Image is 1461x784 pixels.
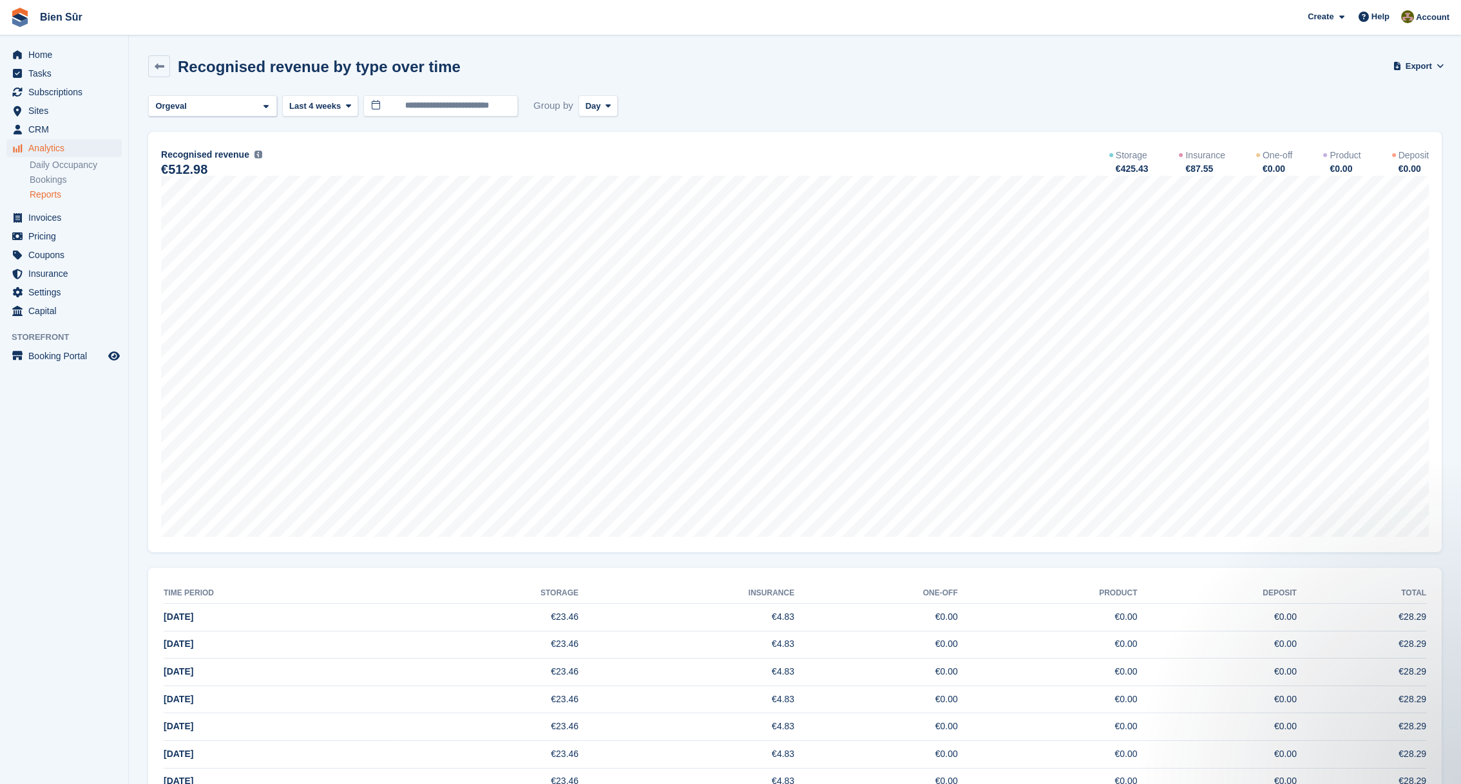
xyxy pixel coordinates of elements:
a: menu [6,246,122,264]
span: [DATE] [164,694,193,704]
span: Tasks [28,64,106,82]
span: Capital [28,302,106,320]
div: €0.00 [1261,162,1292,176]
div: Deposit [1399,149,1429,162]
th: Time period [164,583,399,604]
span: Group by [533,95,573,117]
td: €23.46 [399,686,578,713]
button: Day [578,95,618,117]
td: €0.00 [1137,686,1296,713]
span: Create [1308,10,1333,23]
div: €0.00 [1397,162,1429,176]
a: menu [6,283,122,301]
div: Orgeval [153,100,192,113]
td: €4.83 [578,631,794,658]
a: menu [6,139,122,157]
td: €0.00 [794,686,958,713]
td: €4.83 [578,658,794,686]
div: €87.55 [1184,162,1225,176]
a: menu [6,347,122,365]
div: One-off [1263,149,1292,162]
div: €512.98 [161,164,207,175]
span: Help [1371,10,1389,23]
td: €23.46 [399,658,578,686]
span: Account [1416,11,1449,24]
span: [DATE] [164,749,193,759]
td: €23.46 [399,631,578,658]
a: menu [6,46,122,64]
span: Pricing [28,227,106,245]
td: €28.29 [1297,604,1426,631]
img: icon-info-grey-7440780725fd019a000dd9b08b2336e03edf1995a4989e88bcd33f0948082b44.svg [254,151,262,158]
a: Bookings [30,174,122,186]
td: €0.00 [958,658,1138,686]
a: Reports [30,189,122,201]
span: Day [586,100,601,113]
div: Storage [1116,149,1147,162]
td: €0.00 [958,631,1138,658]
span: Booking Portal [28,347,106,365]
td: €4.83 [578,713,794,741]
a: menu [6,302,122,320]
img: stora-icon-8386f47178a22dfd0bd8f6a31ec36ba5ce8667c1dd55bd0f319d3a0aa187defe.svg [10,8,30,27]
th: Storage [399,583,578,604]
h2: Recognised revenue by type over time [178,58,461,75]
span: CRM [28,120,106,138]
button: Export [1395,55,1442,77]
span: Export [1406,60,1432,73]
td: €0.00 [1137,604,1296,631]
a: Daily Occupancy [30,159,122,171]
th: One-off [794,583,958,604]
td: €0.00 [794,741,958,769]
a: menu [6,64,122,82]
div: Insurance [1185,149,1225,162]
span: Coupons [28,246,106,264]
span: [DATE] [164,639,193,649]
td: €0.00 [958,741,1138,769]
div: €425.43 [1114,162,1149,176]
button: Last 4 weeks [282,95,358,117]
td: €4.83 [578,686,794,713]
td: €23.46 [399,741,578,769]
th: insurance [578,583,794,604]
a: menu [6,83,122,101]
span: Insurance [28,265,106,283]
td: €23.46 [399,604,578,631]
td: €0.00 [1137,713,1296,741]
div: Product [1330,149,1361,162]
td: €28.29 [1297,686,1426,713]
td: €28.29 [1297,658,1426,686]
span: Home [28,46,106,64]
td: €0.00 [794,604,958,631]
td: €4.83 [578,741,794,769]
td: €0.00 [1137,658,1296,686]
td: €0.00 [958,713,1138,741]
td: €0.00 [794,631,958,658]
td: €0.00 [1137,741,1296,769]
span: Analytics [28,139,106,157]
th: Deposit [1137,583,1296,604]
td: €0.00 [958,604,1138,631]
a: menu [6,120,122,138]
span: Sites [28,102,106,120]
span: Recognised revenue [161,148,249,162]
a: menu [6,265,122,283]
a: Preview store [106,348,122,364]
span: [DATE] [164,666,193,677]
span: Invoices [28,209,106,227]
td: €28.29 [1297,631,1426,658]
th: Total [1297,583,1426,604]
a: menu [6,227,122,245]
span: Settings [28,283,106,301]
td: €28.29 [1297,713,1426,741]
div: €0.00 [1328,162,1361,176]
span: Last 4 weeks [289,100,341,113]
a: Bien Sûr [35,6,88,28]
span: [DATE] [164,721,193,731]
td: €0.00 [794,658,958,686]
td: €23.46 [399,713,578,741]
th: Product [958,583,1138,604]
span: [DATE] [164,611,193,622]
a: menu [6,102,122,120]
span: Subscriptions [28,83,106,101]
